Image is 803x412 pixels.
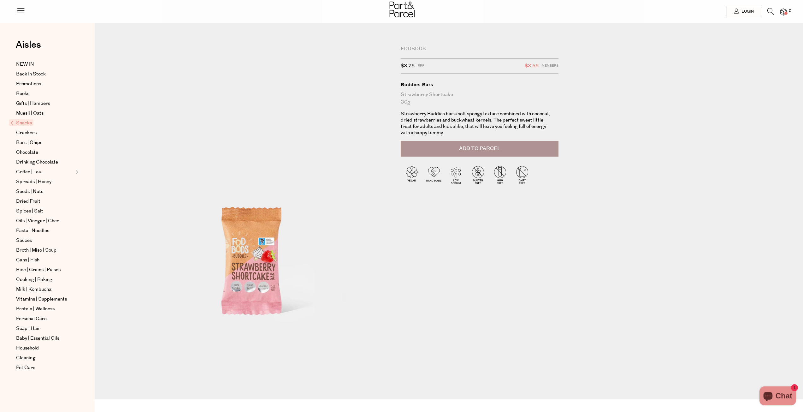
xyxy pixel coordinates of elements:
[16,129,37,137] span: Crackers
[9,119,33,126] span: Snacks
[16,90,29,98] span: Books
[16,276,52,284] span: Cooking | Baking
[787,8,793,14] span: 0
[401,91,558,106] div: Strawberry Shortcake 30g
[445,164,467,186] img: P_P-ICONS-Live_Bec_V11_Low_Sodium.svg
[16,305,74,313] a: Protein | Wellness
[16,207,43,215] span: Spices | Salt
[16,325,74,332] a: Soap | Hair
[16,286,51,293] span: Milk | Kombucha
[16,344,39,352] span: Household
[16,178,51,186] span: Spreads | Honey
[489,164,511,186] img: P_P-ICONS-Live_Bec_V11_GMO_Free.svg
[16,40,41,56] a: Aisles
[16,364,35,372] span: Pet Care
[16,178,74,186] a: Spreads | Honey
[16,168,74,176] a: Coffee | Tea
[114,48,391,376] img: Buddies Bars
[16,188,43,195] span: Seeds | Nuts
[16,335,74,342] a: Baby | Essential Oils
[401,81,558,88] div: Buddies Bars
[16,80,41,88] span: Promotions
[16,354,74,362] a: Cleaning
[401,46,558,52] div: Fodbods
[16,70,74,78] a: Back In Stock
[16,139,74,146] a: Bars | Chips
[758,386,798,407] inbox-online-store-chat: Shopify online store chat
[16,61,74,68] a: NEW IN
[16,266,74,274] a: Rice | Grains | Pulses
[511,164,533,186] img: P_P-ICONS-Live_Bec_V11_Dairy_Free.svg
[16,158,74,166] a: Drinking Chocolate
[16,61,34,68] span: NEW IN
[16,188,74,195] a: Seeds | Nuts
[16,344,74,352] a: Household
[16,38,41,52] span: Aisles
[16,296,74,303] a: Vitamins | Supplements
[16,80,74,88] a: Promotions
[16,256,74,264] a: Cans | Fish
[16,227,74,235] a: Pasta | Noodles
[16,237,32,244] span: Sauces
[16,315,47,323] span: Personal Care
[74,168,78,176] button: Expand/Collapse Coffee | Tea
[16,266,61,274] span: Rice | Grains | Pulses
[16,207,74,215] a: Spices | Salt
[16,198,74,205] a: Dried Fruit
[16,149,38,156] span: Chocolate
[16,335,59,342] span: Baby | Essential Oils
[16,139,42,146] span: Bars | Chips
[16,354,35,362] span: Cleaning
[459,145,500,152] span: Add to Parcel
[401,164,423,186] img: P_P-ICONS-Live_Bec_V11_Vegan.svg
[16,217,59,225] span: Oils | Vinegar | Ghee
[16,247,56,254] span: Broth | Miso | Soup
[16,364,74,372] a: Pet Care
[16,256,39,264] span: Cans | Fish
[16,217,74,225] a: Oils | Vinegar | Ghee
[401,111,551,136] p: Strawberry Buddies bar a soft spongy texture combined with coconut, dried strawberries and buckwh...
[727,6,761,17] a: Login
[467,164,489,186] img: P_P-ICONS-Live_Bec_V11_Gluten_Free.svg
[16,296,67,303] span: Vitamins | Supplements
[16,198,40,205] span: Dried Fruit
[10,119,74,127] a: Snacks
[16,100,50,107] span: Gifts | Hampers
[401,62,415,70] span: $3.75
[389,2,415,17] img: Part&Parcel
[16,158,58,166] span: Drinking Chocolate
[16,110,74,117] a: Muesli | Oats
[16,286,74,293] a: Milk | Kombucha
[16,237,74,244] a: Sauces
[16,70,46,78] span: Back In Stock
[16,168,41,176] span: Coffee | Tea
[16,305,55,313] span: Protein | Wellness
[542,62,558,70] span: Members
[16,129,74,137] a: Crackers
[525,62,539,70] span: $3.55
[401,141,558,157] button: Add to Parcel
[16,110,44,117] span: Muesli | Oats
[16,325,40,332] span: Soap | Hair
[780,9,787,15] a: 0
[16,90,74,98] a: Books
[740,9,754,14] span: Login
[16,227,49,235] span: Pasta | Noodles
[16,315,74,323] a: Personal Care
[423,164,445,186] img: P_P-ICONS-Live_Bec_V11_Handmade.svg
[16,247,74,254] a: Broth | Miso | Soup
[16,276,74,284] a: Cooking | Baking
[16,149,74,156] a: Chocolate
[16,100,74,107] a: Gifts | Hampers
[418,62,424,70] span: RRP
